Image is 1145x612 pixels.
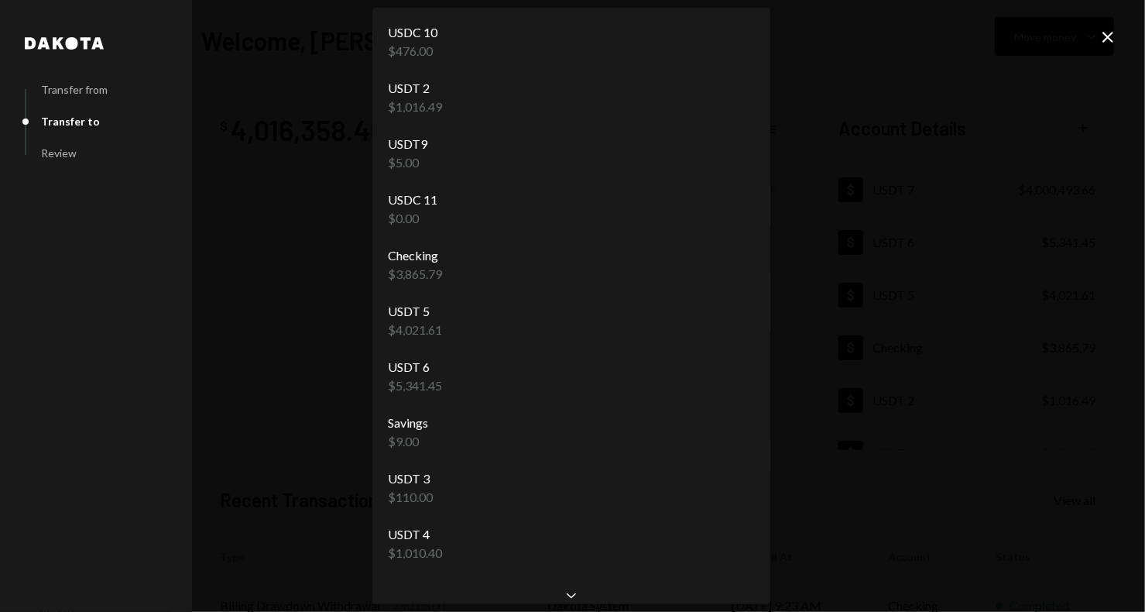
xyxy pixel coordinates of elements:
div: Transfer to [41,115,100,128]
div: USDT 5 [388,302,442,321]
div: $5.00 [388,153,427,172]
div: Transfer from [41,83,108,96]
div: $4,021.61 [388,321,442,339]
div: USDC 10 [388,23,437,42]
div: $5,341.45 [388,376,442,395]
div: USDC 11 [388,191,437,209]
div: $1,010.40 [388,544,442,562]
div: $110.00 [388,488,433,507]
div: Checking [388,246,442,265]
div: Review [41,146,77,160]
div: $1,016.49 [388,98,442,116]
div: Savings [388,414,428,432]
div: USDT 6 [388,358,442,376]
div: $0.00 [388,209,437,228]
div: USDT 8 [388,581,430,600]
div: USDT 2 [388,79,442,98]
div: $3,865.79 [388,265,442,284]
div: USDT 4 [388,525,442,544]
div: USDT9 [388,135,427,153]
div: $476.00 [388,42,437,60]
div: $9.00 [388,432,428,451]
div: USDT 3 [388,469,433,488]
